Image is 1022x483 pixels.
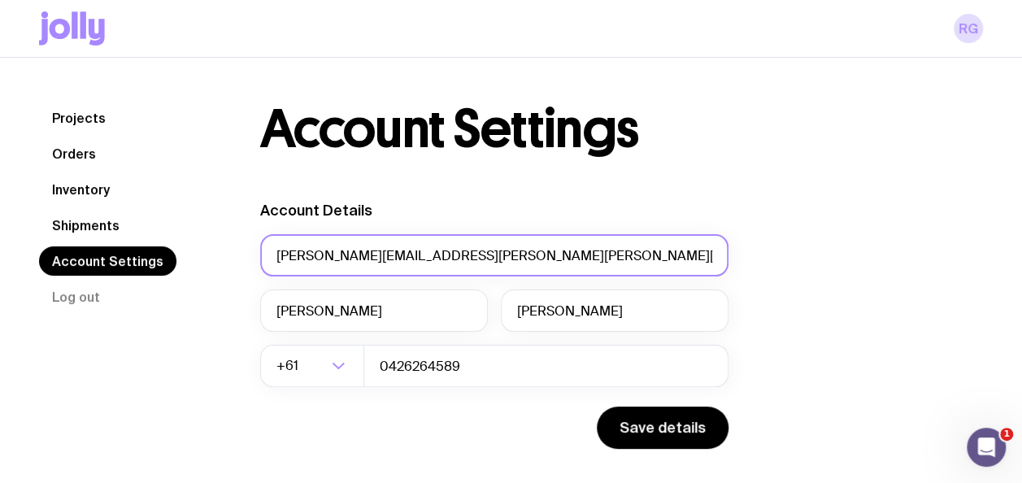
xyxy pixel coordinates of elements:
div: Search for option [260,345,364,387]
input: 0400123456 [363,345,728,387]
a: Projects [39,103,119,133]
span: 1 [1000,428,1013,441]
a: Orders [39,139,109,168]
iframe: Intercom live chat [967,428,1006,467]
a: RG [954,14,983,43]
h1: Account Settings [260,103,638,155]
input: your@email.com [260,234,728,276]
a: Account Settings [39,246,176,276]
input: Last Name [501,289,728,332]
input: Search for option [302,345,327,387]
a: Inventory [39,175,123,204]
label: Account Details [260,202,372,219]
button: Save details [597,407,728,449]
button: Log out [39,282,113,311]
span: +61 [276,345,302,387]
input: First Name [260,289,488,332]
a: Shipments [39,211,133,240]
